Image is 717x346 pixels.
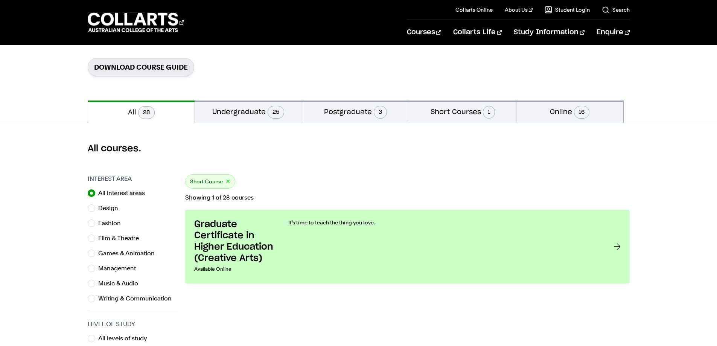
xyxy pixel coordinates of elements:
label: All levels of study [98,333,153,344]
p: Showing 1 of 28 courses [185,195,630,201]
div: Go to homepage [88,12,184,33]
a: Search [602,6,630,14]
label: All interest areas [98,188,151,198]
h3: Level of Study [88,320,178,329]
a: Study Information [514,20,585,45]
label: Design [98,203,124,213]
label: Fashion [98,218,127,229]
p: Available Online [194,264,273,274]
a: About Us [505,6,533,14]
button: All28 [88,101,195,123]
a: Collarts Life [453,20,502,45]
span: 3 [374,106,387,119]
button: Undergraduate25 [195,101,302,123]
a: Collarts Online [455,6,493,14]
a: Download Course Guide [88,58,194,76]
h3: Graduate Certificate in Higher Education (Creative Arts) [194,219,273,264]
label: Games & Animation [98,248,161,259]
button: Postgraduate3 [302,101,409,123]
span: 25 [268,106,284,119]
a: Courses [407,20,441,45]
label: Writing & Communication [98,293,178,304]
h3: Interest Area [88,174,178,183]
button: Online16 [516,101,623,123]
div: Short Course [185,174,235,189]
h2: All courses. [88,143,630,155]
a: Enquire [597,20,629,45]
button: × [226,177,230,186]
label: Music & Audio [98,278,144,289]
label: Management [98,263,142,274]
a: Student Login [545,6,590,14]
label: Film & Theatre [98,233,145,244]
p: It’s time to teach the thing you love. [288,219,599,226]
span: 1 [483,106,495,119]
button: Short Courses1 [409,101,516,123]
a: Graduate Certificate in Higher Education (Creative Arts) Available Online It’s time to teach the ... [185,210,630,284]
span: 16 [574,106,589,119]
span: 28 [138,106,155,119]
